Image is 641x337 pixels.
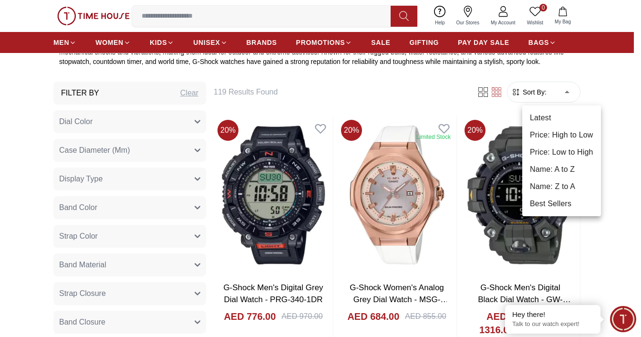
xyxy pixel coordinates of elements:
li: Price: Low to High [522,144,601,161]
li: Name: Z to A [522,178,601,195]
li: Best Sellers [522,195,601,212]
li: Latest [522,109,601,126]
li: Name: A to Z [522,161,601,178]
div: Chat Widget [610,306,636,332]
p: Talk to our watch expert! [512,320,593,328]
li: Price: High to Low [522,126,601,144]
div: Hey there! [512,310,593,319]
